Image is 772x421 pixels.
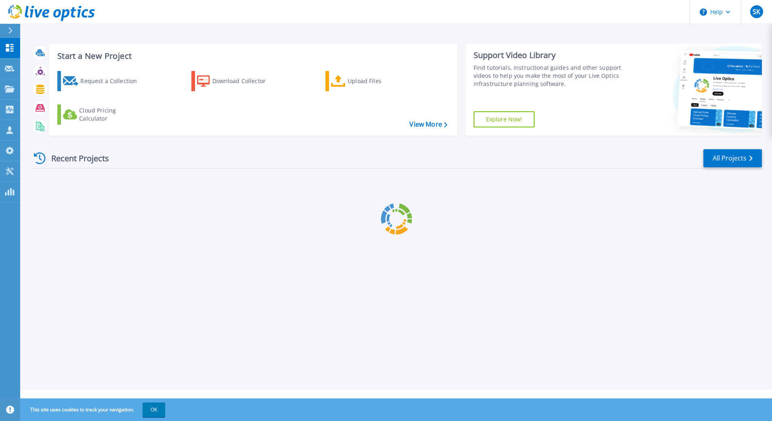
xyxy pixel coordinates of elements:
a: All Projects [703,149,762,167]
div: Upload Files [348,73,412,89]
a: View More [409,121,447,128]
div: Request a Collection [80,73,145,89]
a: Explore Now! [474,111,535,127]
span: SK [753,8,760,15]
div: Cloud Pricing Calculator [79,106,144,123]
button: OK [143,402,165,417]
a: Cloud Pricing Calculator [57,104,147,125]
h3: Start a New Project [57,52,447,60]
div: Find tutorials, instructional guides and other support videos to help you make the most of your L... [474,64,625,88]
a: Upload Files [325,71,415,91]
div: Support Video Library [474,50,625,60]
div: Download Collector [212,73,277,89]
a: Download Collector [191,71,281,91]
div: Recent Projects [31,148,120,168]
span: This site uses cookies to track your navigation. [22,402,165,417]
a: Request a Collection [57,71,147,91]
